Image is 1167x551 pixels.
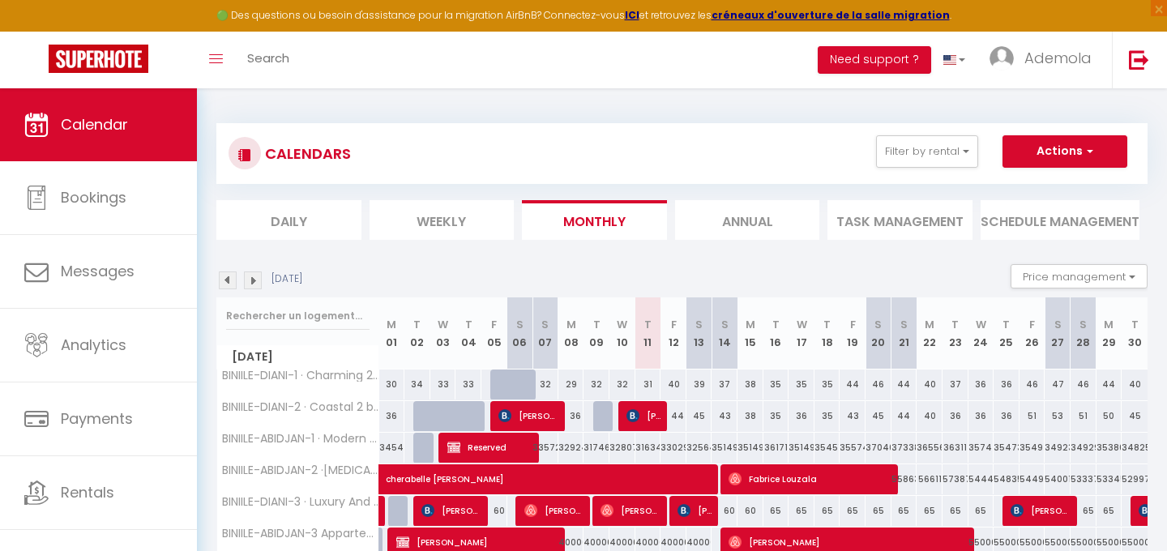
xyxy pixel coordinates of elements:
[61,187,126,207] span: Bookings
[797,317,807,332] abbr: W
[840,369,866,399] div: 44
[447,432,534,463] span: Reserved
[379,464,405,495] a: cherabelle [PERSON_NAME]
[968,496,994,526] div: 65
[968,433,994,463] div: 35747
[866,433,891,463] div: 37040
[721,317,729,332] abbr: S
[226,301,370,331] input: Rechercher un logement...
[421,495,482,526] span: [PERSON_NAME]
[729,463,893,494] span: Fabrice Louzala
[1104,317,1114,332] abbr: M
[61,335,126,355] span: Analytics
[1122,401,1148,431] div: 45
[686,433,712,463] div: 32564
[635,297,661,369] th: 11
[430,297,456,369] th: 03
[370,200,515,240] li: Weekly
[917,496,943,526] div: 65
[617,317,627,332] abbr: W
[558,297,584,369] th: 08
[430,369,456,399] div: 33
[566,317,576,332] abbr: M
[413,317,421,332] abbr: T
[968,464,994,494] div: 54443
[644,317,652,332] abbr: T
[866,297,891,369] th: 20
[235,32,301,88] a: Search
[1071,433,1096,463] div: 34929
[1045,297,1071,369] th: 27
[1045,433,1071,463] div: 34923
[840,496,866,526] div: 65
[379,369,405,399] div: 30
[746,317,755,332] abbr: M
[712,433,737,463] div: 35149
[827,200,972,240] li: Task Management
[1020,369,1045,399] div: 46
[917,369,943,399] div: 40
[61,482,114,502] span: Rentals
[891,297,917,369] th: 21
[891,401,917,431] div: 44
[220,401,382,413] span: BINIILE-DIANI-2 · Coastal 2 bedroom in [GEOGRAPHIC_DATA]
[1122,433,1148,463] div: 34825
[1096,297,1122,369] th: 29
[994,401,1020,431] div: 36
[1020,401,1045,431] div: 51
[1129,49,1149,70] img: logout
[558,433,584,463] div: 32924
[379,401,405,431] div: 36
[900,317,908,332] abbr: S
[951,317,959,332] abbr: T
[823,317,831,332] abbr: T
[481,297,507,369] th: 05
[968,369,994,399] div: 36
[1131,317,1139,332] abbr: T
[840,297,866,369] th: 19
[558,401,584,431] div: 36
[541,317,549,332] abbr: S
[1122,297,1148,369] th: 30
[891,496,917,526] div: 65
[943,496,968,526] div: 65
[660,369,686,399] div: 40
[404,369,430,399] div: 34
[686,297,712,369] th: 13
[583,369,609,399] div: 32
[220,433,382,445] span: BINIILE-ABIDJAN-1 · Modern and Cosy Apt in [GEOGRAPHIC_DATA]
[635,369,661,399] div: 31
[789,433,814,463] div: 35149
[737,369,763,399] div: 38
[1122,464,1148,494] div: 52997
[994,464,1020,494] div: 54835
[671,317,677,332] abbr: F
[609,433,635,463] div: 32807
[695,317,703,332] abbr: S
[850,317,856,332] abbr: F
[1029,317,1035,332] abbr: F
[891,433,917,463] div: 37338
[712,8,950,22] strong: créneaux d'ouverture de la salle migration
[763,401,789,431] div: 35
[686,369,712,399] div: 39
[1045,369,1071,399] div: 47
[1096,496,1122,526] div: 65
[1020,433,1045,463] div: 35494
[981,200,1139,240] li: Schedule Management
[1096,433,1122,463] div: 35380
[917,433,943,463] div: 36556
[874,317,882,332] abbr: S
[532,369,558,399] div: 32
[977,32,1112,88] a: ... Ademola
[990,46,1014,70] img: ...
[789,496,814,526] div: 65
[1024,48,1092,68] span: Ademola
[994,433,1020,463] div: 35473
[917,297,943,369] th: 22
[840,433,866,463] div: 35574
[609,369,635,399] div: 32
[1002,135,1127,168] button: Actions
[1096,464,1122,494] div: 53345
[814,297,840,369] th: 18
